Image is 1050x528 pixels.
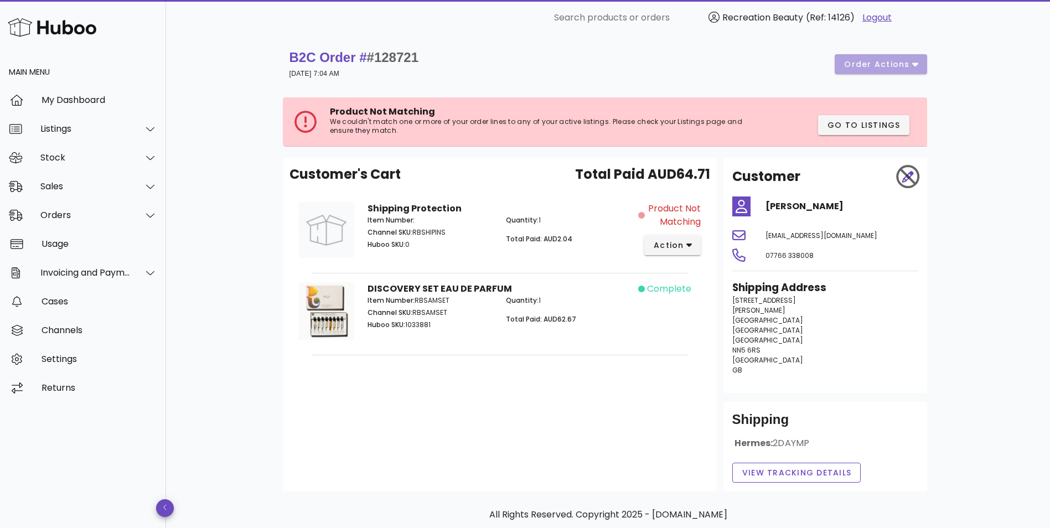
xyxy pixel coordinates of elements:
strong: DISCOVERY SET EAU DE PARFUM [368,282,512,295]
span: Go to Listings [827,120,901,131]
span: (Ref: 14126) [806,11,855,24]
span: complete [647,282,691,296]
span: [STREET_ADDRESS] [732,296,796,305]
h2: Customer [732,167,800,187]
div: Hermes: [732,437,918,458]
span: [GEOGRAPHIC_DATA] [732,335,803,345]
span: Item Number: [368,215,415,225]
span: [GEOGRAPHIC_DATA] [732,355,803,365]
span: Huboo SKU: [368,320,405,329]
a: Logout [862,11,892,24]
div: Channels [42,325,157,335]
span: [GEOGRAPHIC_DATA] [732,315,803,325]
span: NN5 6RS [732,345,761,355]
p: RBSHIPINS [368,227,493,237]
span: 2DAYMP [773,437,809,449]
div: Listings [40,123,131,134]
strong: Shipping Protection [368,202,462,215]
div: Invoicing and Payments [40,267,131,278]
span: [GEOGRAPHIC_DATA] [732,325,803,335]
div: My Dashboard [42,95,157,105]
span: GB [732,365,742,375]
span: Quantity: [506,215,539,225]
img: Product Image [298,282,354,340]
span: Product Not Matching [647,202,701,229]
div: Cases [42,296,157,307]
p: We couldn't match one or more of your order lines to any of your active listings. Please check yo... [330,117,764,135]
p: 1 [506,215,632,225]
span: Total Paid AUD64.71 [575,164,710,184]
span: Channel SKU: [368,227,412,237]
span: #128721 [367,50,418,65]
span: [EMAIL_ADDRESS][DOMAIN_NAME] [765,231,877,240]
div: Stock [40,152,131,163]
h4: [PERSON_NAME] [765,200,918,213]
div: Returns [42,382,157,393]
span: Product Not Matching [330,105,435,118]
strong: B2C Order # [289,50,419,65]
button: View Tracking details [732,463,861,483]
span: Item Number: [368,296,415,305]
p: All Rights Reserved. Copyright 2025 - [DOMAIN_NAME] [292,508,925,521]
p: 0 [368,240,493,250]
span: View Tracking details [742,467,852,479]
img: Huboo Logo [8,15,96,39]
button: Go to Listings [818,115,909,135]
span: Recreation Beauty [722,11,803,24]
span: 07766 338008 [765,251,814,260]
div: Shipping [732,411,918,437]
p: 1033881 [368,320,493,330]
div: Settings [42,354,157,364]
h3: Shipping Address [732,280,918,296]
p: 1 [506,296,632,306]
div: Orders [40,210,131,220]
div: Sales [40,181,131,191]
img: Product Image [298,202,354,258]
span: [PERSON_NAME] [732,306,785,315]
div: Usage [42,239,157,249]
span: Huboo SKU: [368,240,405,249]
span: Quantity: [506,296,539,305]
span: Total Paid: AUD2.04 [506,234,572,244]
span: action [653,240,684,251]
span: Customer's Cart [289,164,401,184]
span: Channel SKU: [368,308,412,317]
small: [DATE] 7:04 AM [289,70,340,77]
button: action [644,235,701,255]
span: Total Paid: AUD62.67 [506,314,576,324]
p: RBSAMSET [368,308,493,318]
p: RBSAMSET [368,296,493,306]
